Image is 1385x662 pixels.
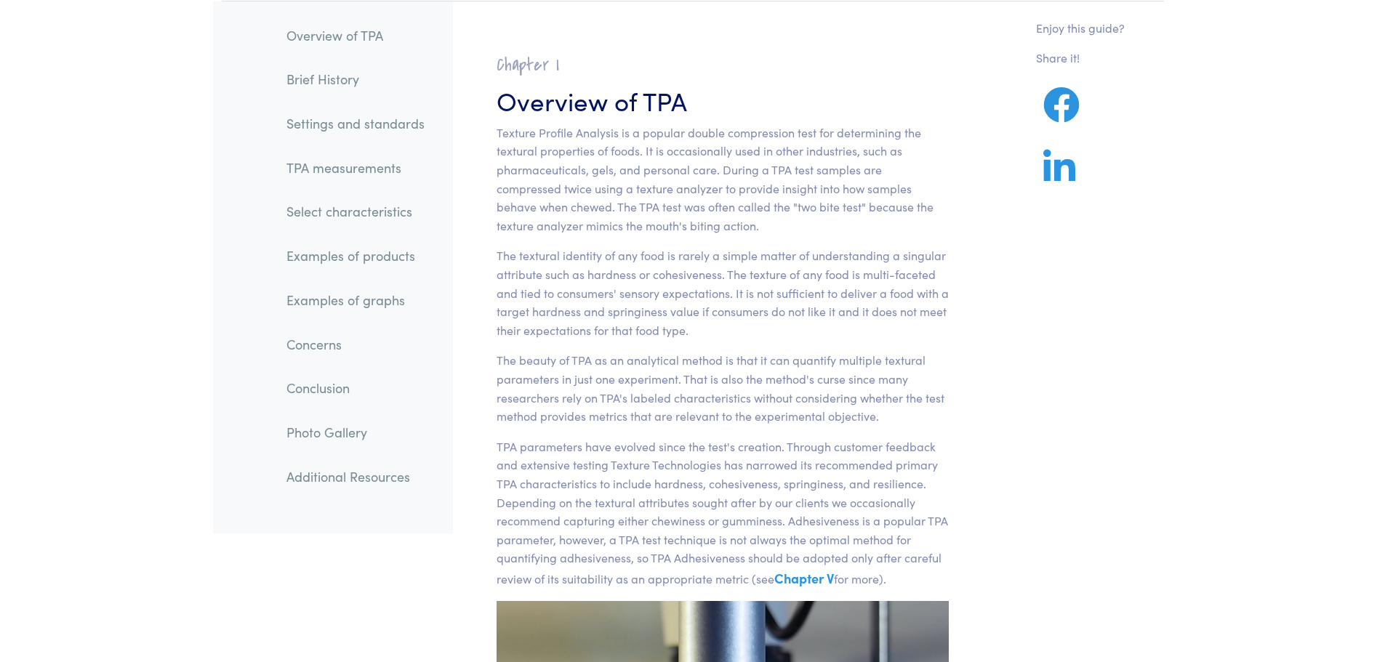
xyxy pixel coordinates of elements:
a: Examples of graphs [275,283,436,317]
a: Select characteristics [275,195,436,228]
a: Concerns [275,328,436,361]
a: Additional Resources [275,460,436,493]
h3: Overview of TPA [497,82,950,118]
a: Examples of products [275,239,436,273]
a: Brief History [275,62,436,96]
a: Chapter V [774,569,834,587]
p: The textural identity of any food is rarely a simple matter of understanding a singular attribute... [497,246,950,339]
a: Conclusion [275,371,436,405]
h2: Chapter I [497,54,950,76]
p: TPA parameters have evolved since the test's creation. Through customer feedback and extensive te... [497,437,950,589]
a: Overview of TPA [275,19,436,52]
a: TPA measurements [275,151,436,185]
a: Photo Gallery [275,416,436,449]
p: Share it! [1036,49,1125,68]
p: Texture Profile Analysis is a popular double compression test for determining the textural proper... [497,124,950,235]
p: The beauty of TPA as an analytical method is that it can quantify multiple textural parameters in... [497,351,950,425]
p: Enjoy this guide? [1036,19,1125,38]
a: Settings and standards [275,107,436,140]
a: Share on LinkedIn [1036,166,1083,185]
